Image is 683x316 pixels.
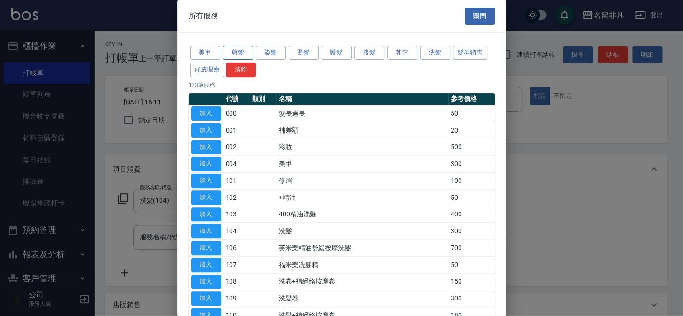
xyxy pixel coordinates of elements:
td: 50 [448,105,495,122]
button: 其它 [387,46,417,60]
td: 400 [448,206,495,223]
td: 103 [223,206,250,223]
th: 名稱 [276,93,448,105]
td: 102 [223,189,250,206]
td: 20 [448,122,495,139]
td: 101 [223,173,250,190]
td: 109 [223,290,250,307]
button: 加入 [191,157,221,171]
button: 加入 [191,275,221,289]
button: 剪髮 [223,46,253,60]
td: 500 [448,139,495,156]
td: 髮長過長 [276,105,448,122]
td: 004 [223,156,250,173]
button: 頭皮理療 [190,63,225,77]
p: 123 筆服務 [189,81,495,89]
button: 加入 [191,207,221,222]
button: 清除 [226,63,256,77]
td: 001 [223,122,250,139]
button: 加入 [191,291,221,306]
td: 洗卷+補經絡按摩卷 [276,273,448,290]
td: 000 [223,105,250,122]
button: 洗髮 [420,46,450,60]
td: 300 [448,156,495,173]
td: 107 [223,256,250,273]
th: 類別 [250,93,276,105]
td: 002 [223,139,250,156]
button: 燙髮 [289,46,319,60]
th: 代號 [223,93,250,105]
td: 300 [448,223,495,240]
td: 50 [448,189,495,206]
button: 加入 [191,258,221,272]
button: 美甲 [190,46,220,60]
span: 所有服務 [189,11,219,21]
td: 福米樂洗髮精 [276,256,448,273]
button: 護髮 [322,46,352,60]
td: 洗髮卷 [276,290,448,307]
td: 700 [448,240,495,257]
button: 關閉 [465,8,495,25]
td: 104 [223,223,250,240]
button: 染髮 [256,46,286,60]
th: 參考價格 [448,93,495,105]
button: 加入 [191,140,221,155]
td: 100 [448,173,495,190]
button: 髮券銷售 [453,46,488,60]
button: 加入 [191,123,221,138]
td: 108 [223,273,250,290]
td: 修眉 [276,173,448,190]
td: 300 [448,290,495,307]
button: 加入 [191,106,221,121]
td: 洗髮 [276,223,448,240]
td: 彩妝 [276,139,448,156]
button: 接髮 [354,46,384,60]
td: 芙米樂精油舒緩按摩洗髮 [276,240,448,257]
button: 加入 [191,174,221,188]
td: 400精油洗髮 [276,206,448,223]
td: 106 [223,240,250,257]
td: 150 [448,273,495,290]
td: 補差額 [276,122,448,139]
button: 加入 [191,190,221,205]
td: 50 [448,256,495,273]
td: 美甲 [276,156,448,173]
button: 加入 [191,224,221,238]
td: +精油 [276,189,448,206]
button: 加入 [191,241,221,255]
